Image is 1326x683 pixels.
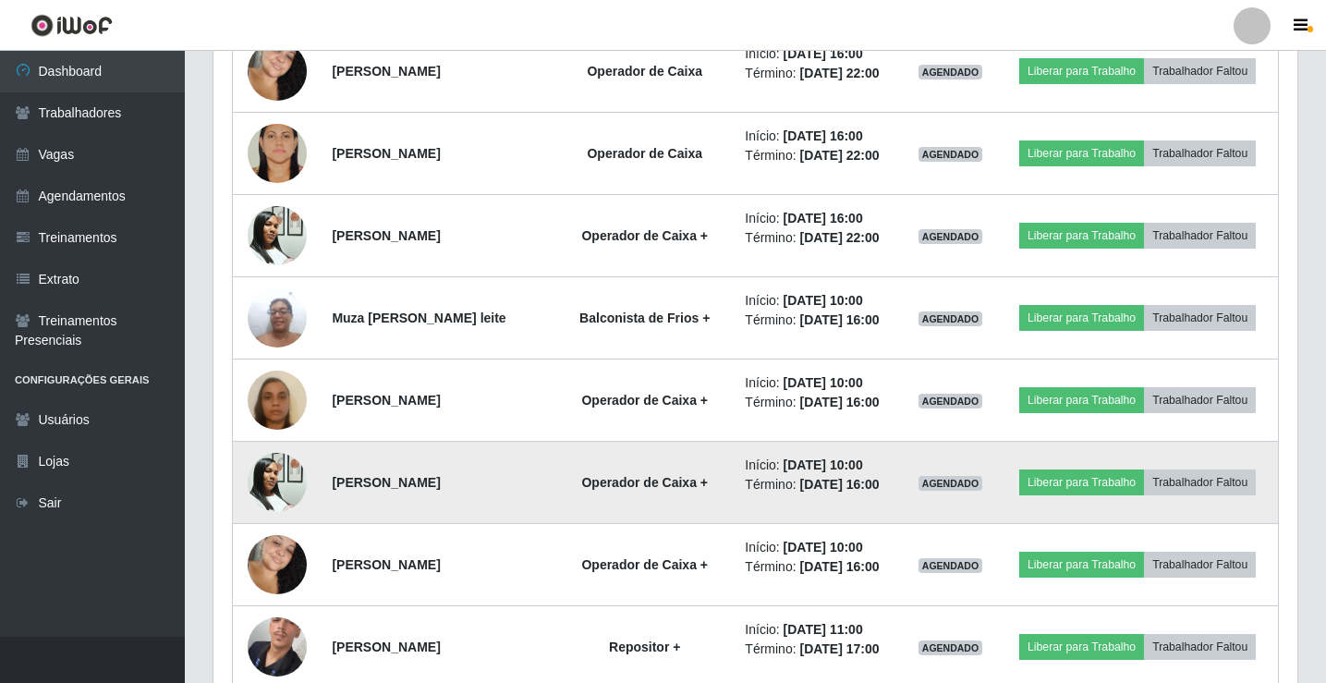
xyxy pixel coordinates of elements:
button: Trabalhador Faltou [1144,305,1256,331]
img: CoreUI Logo [30,14,113,37]
strong: Repositor + [609,640,680,654]
time: [DATE] 22:00 [799,66,879,80]
button: Liberar para Trabalho [1019,634,1144,660]
button: Trabalhador Faltou [1144,552,1256,578]
li: Término: [745,311,892,330]
time: [DATE] 16:00 [799,477,879,492]
button: Liberar para Trabalho [1019,223,1144,249]
li: Término: [745,393,892,412]
strong: [PERSON_NAME] [332,475,440,490]
img: 1750087788307.jpeg [248,26,307,116]
strong: [PERSON_NAME] [332,640,440,654]
time: [DATE] 10:00 [784,293,863,308]
time: [DATE] 16:00 [799,395,879,409]
time: [DATE] 16:00 [784,211,863,226]
strong: Muza [PERSON_NAME] leite [332,311,505,325]
img: 1749044335757.jpeg [248,196,307,274]
button: Trabalhador Faltou [1144,140,1256,166]
strong: Operador de Caixa + [581,557,708,572]
li: Início: [745,127,892,146]
strong: Operador de Caixa [587,146,702,161]
li: Término: [745,640,892,659]
img: 1703019417577.jpeg [248,278,307,357]
button: Trabalhador Faltou [1144,387,1256,413]
li: Início: [745,209,892,228]
time: [DATE] 16:00 [784,46,863,61]
button: Trabalhador Faltou [1144,223,1256,249]
strong: [PERSON_NAME] [332,64,440,79]
span: AGENDADO [918,394,983,409]
strong: [PERSON_NAME] [332,228,440,243]
span: AGENDADO [918,65,983,79]
button: Trabalhador Faltou [1144,470,1256,495]
span: AGENDADO [918,311,983,326]
li: Início: [745,373,892,393]
time: [DATE] 16:00 [799,312,879,327]
li: Término: [745,557,892,577]
li: Início: [745,44,892,64]
time: [DATE] 17:00 [799,641,879,656]
li: Início: [745,620,892,640]
button: Liberar para Trabalho [1019,305,1144,331]
button: Liberar para Trabalho [1019,58,1144,84]
li: Início: [745,456,892,475]
li: Término: [745,64,892,83]
button: Trabalhador Faltou [1144,634,1256,660]
time: [DATE] 10:00 [784,375,863,390]
span: AGENDADO [918,640,983,655]
time: [DATE] 22:00 [799,148,879,163]
time: [DATE] 16:00 [784,128,863,143]
strong: Operador de Caixa + [581,393,708,408]
button: Trabalhador Faltou [1144,58,1256,84]
img: 1693145473232.jpeg [248,109,307,197]
span: AGENDADO [918,558,983,573]
li: Término: [745,228,892,248]
time: [DATE] 10:00 [784,540,863,555]
strong: Operador de Caixa + [581,228,708,243]
button: Liberar para Trabalho [1019,387,1144,413]
strong: [PERSON_NAME] [332,557,440,572]
strong: Operador de Caixa + [581,475,708,490]
span: AGENDADO [918,229,983,244]
strong: [PERSON_NAME] [332,393,440,408]
button: Liberar para Trabalho [1019,140,1144,166]
button: Liberar para Trabalho [1019,470,1144,495]
li: Término: [745,475,892,494]
time: [DATE] 10:00 [784,457,863,472]
li: Início: [745,291,892,311]
img: 1749044335757.jpeg [248,443,307,521]
li: Início: [745,538,892,557]
strong: [PERSON_NAME] [332,146,440,161]
span: AGENDADO [918,147,983,162]
strong: Operador de Caixa [587,64,702,79]
strong: Balconista de Frios + [579,311,710,325]
li: Término: [745,146,892,165]
time: [DATE] 16:00 [799,559,879,574]
button: Liberar para Trabalho [1019,552,1144,578]
img: 1747056680941.jpeg [248,348,307,453]
time: [DATE] 22:00 [799,230,879,245]
time: [DATE] 11:00 [784,622,863,637]
span: AGENDADO [918,476,983,491]
img: 1750087788307.jpeg [248,519,307,610]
